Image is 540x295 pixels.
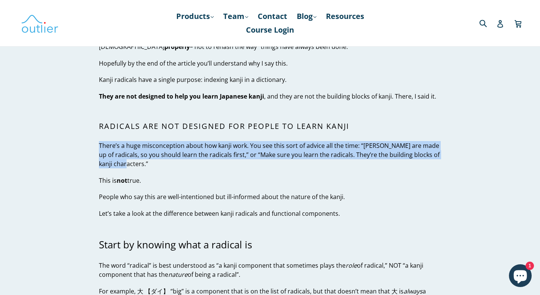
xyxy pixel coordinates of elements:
em: nature [168,270,188,279]
strong: properly [164,42,190,51]
p: , and they are not the building blocks of kanji. There, I said it. [99,92,441,101]
a: Team [219,9,252,23]
p: This is true. [99,176,441,185]
p: Let’s take a look at the difference between kanji radicals and functional components. [99,209,441,218]
a: Products [172,9,218,23]
p: People who say this are well-intentioned but ill-informed about the nature of the kanji. [99,192,441,201]
strong: They are not designed to help you learn Japanese kanji [99,92,264,100]
img: Outlier Linguistics [21,12,59,34]
a: Contact [254,9,291,23]
inbox-online-store-chat: Shopify online store chat [507,264,534,289]
input: Search [477,15,498,31]
p: There’s a huge misconception about how kanji work. You see this sort of advice all the time: “[PE... [99,141,441,168]
h2: Radicals are not designed for people to learn kanji [99,122,441,131]
p: Kanji radicals have a single purpose: indexing kanji in a dictionary. [99,75,441,84]
p: The word “radical” is best understood as “a kanji component that sometimes plays the of radical,”... [99,261,441,279]
a: Blog [293,9,320,23]
p: Hopefully by the end of the article you’ll understand why I say this. [99,59,441,68]
h3: Start by knowing what a radical is [99,239,441,251]
a: Course Login [242,23,298,37]
em: role [346,261,357,270]
a: Resources [322,9,368,23]
strong: not [117,176,127,185]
